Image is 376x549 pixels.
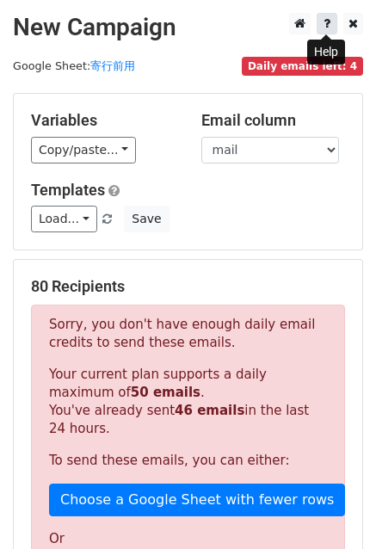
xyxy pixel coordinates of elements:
[124,206,169,232] button: Save
[31,181,105,199] a: Templates
[31,206,97,232] a: Load...
[201,111,346,130] h5: Email column
[31,277,345,296] h5: 80 Recipients
[242,59,363,72] a: Daily emails left: 4
[31,111,176,130] h5: Variables
[49,484,345,516] a: Choose a Google Sheet with fewer rows
[290,466,376,549] div: 聊天小工具
[13,59,135,72] small: Google Sheet:
[131,385,200,400] strong: 50 emails
[31,137,136,163] a: Copy/paste...
[49,530,327,548] p: Or
[307,40,345,65] div: Help
[49,316,327,352] p: Sorry, you don't have enough daily email credits to send these emails.
[242,57,363,76] span: Daily emails left: 4
[49,452,327,470] p: To send these emails, you can either:
[49,366,327,438] p: Your current plan supports a daily maximum of . You've already sent in the last 24 hours.
[175,403,244,418] strong: 46 emails
[290,466,376,549] iframe: Chat Widget
[90,59,135,72] a: 寄行前用
[13,13,363,42] h2: New Campaign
